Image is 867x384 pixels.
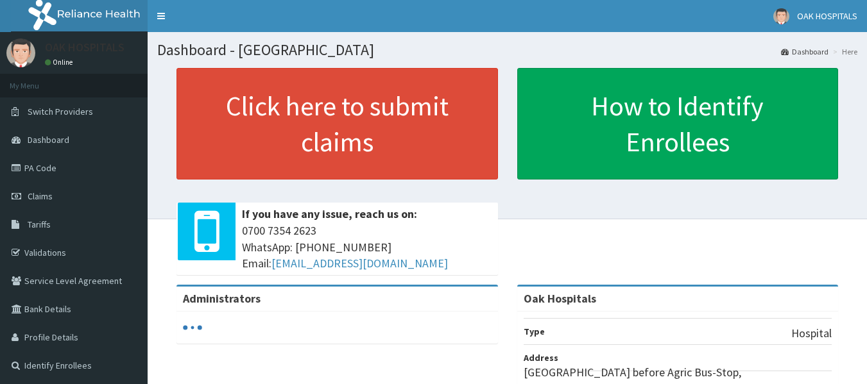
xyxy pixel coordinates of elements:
p: OAK HOSPITALS [45,42,124,53]
span: Switch Providers [28,106,93,117]
span: Dashboard [28,134,69,146]
b: Address [524,352,558,363]
a: Click here to submit claims [176,68,498,179]
b: Type [524,326,545,337]
a: Dashboard [781,46,828,57]
img: User Image [6,38,35,67]
span: Tariffs [28,219,51,230]
b: Administrators [183,291,261,306]
li: Here [830,46,857,57]
p: Hospital [791,325,832,342]
h1: Dashboard - [GEOGRAPHIC_DATA] [157,42,857,58]
span: 0700 7354 2623 WhatsApp: [PHONE_NUMBER] Email: [242,222,492,272]
svg: audio-loading [183,318,202,337]
span: OAK HOSPITALS [797,10,857,22]
a: [EMAIL_ADDRESS][DOMAIN_NAME] [271,256,448,271]
span: Claims [28,190,53,202]
a: How to Identify Enrollees [517,68,839,179]
b: If you have any issue, reach us on: [242,206,417,221]
img: User Image [773,8,789,24]
a: Online [45,58,76,67]
strong: Oak Hospitals [524,291,596,306]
